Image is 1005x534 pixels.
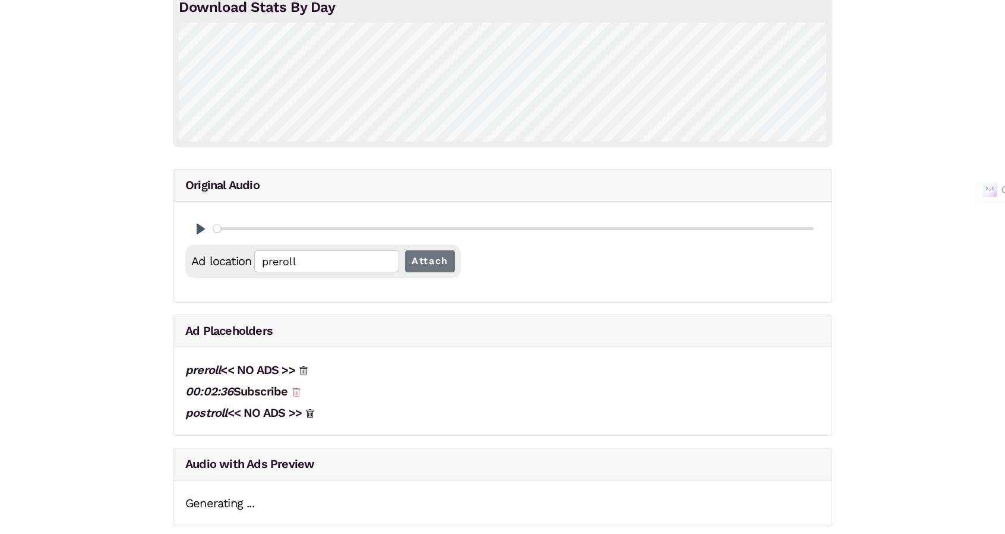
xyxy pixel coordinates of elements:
h5: Original Audio [173,169,832,202]
span: 00:02:36 [185,384,233,398]
h5: Audio with Ads Preview [173,448,832,480]
a: preroll<< NO ADS >> [185,363,295,377]
h5: Ad Placeholders [173,315,832,347]
span: preroll [185,363,220,377]
div: Generating ... [173,480,832,526]
a: postroll<< NO ADS >> [185,406,302,420]
input: Attach [405,250,455,272]
a: 00:02:36Subscribe [185,384,287,398]
input: Seek [213,223,814,234]
span: postroll [185,406,227,420]
label: Ad location [191,250,254,272]
button: Play [191,219,210,238]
